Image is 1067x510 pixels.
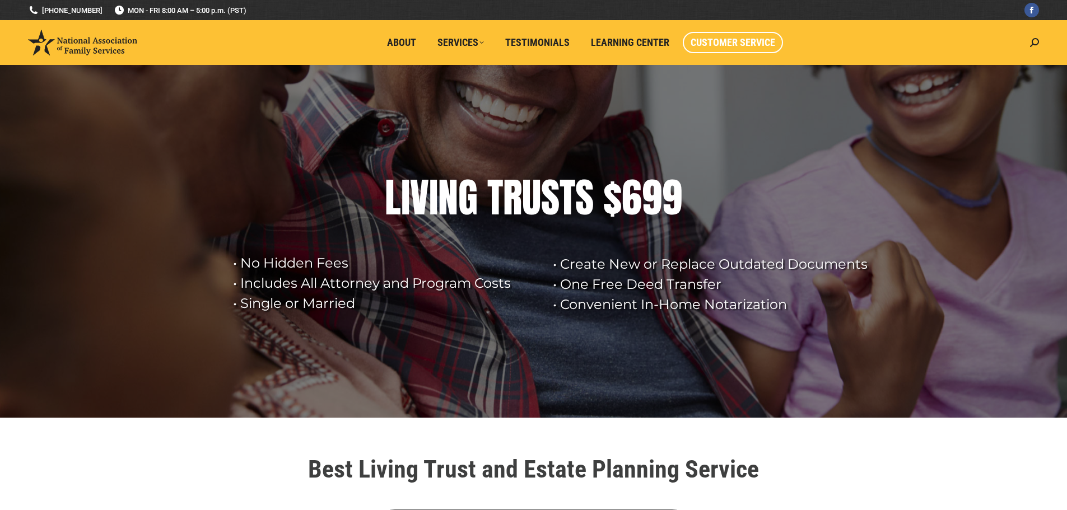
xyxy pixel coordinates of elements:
[603,175,622,220] div: $
[379,32,424,53] a: About
[497,32,577,53] a: Testimonials
[642,175,662,220] div: 9
[583,32,677,53] a: Learning Center
[437,36,484,49] span: Services
[662,175,682,220] div: 9
[387,36,416,49] span: About
[28,30,137,55] img: National Association of Family Services
[487,175,503,220] div: T
[401,175,410,220] div: I
[522,175,541,220] div: U
[410,175,429,220] div: V
[553,254,878,315] rs-layer: • Create New or Replace Outdated Documents • One Free Deed Transfer • Convenient In-Home Notariza...
[28,5,102,16] a: [PHONE_NUMBER]
[114,5,246,16] span: MON - FRI 8:00 AM – 5:00 p.m. (PST)
[541,175,560,220] div: S
[220,457,847,481] h1: Best Living Trust and Estate Planning Service
[1024,3,1039,17] a: Facebook page opens in new window
[458,175,478,220] div: G
[429,175,438,220] div: I
[591,36,669,49] span: Learning Center
[691,36,775,49] span: Customer Service
[683,32,783,53] a: Customer Service
[503,175,522,220] div: R
[505,36,570,49] span: Testimonials
[622,175,642,220] div: 6
[385,175,401,220] div: L
[575,175,594,220] div: S
[560,175,575,220] div: T
[233,253,539,314] rs-layer: • No Hidden Fees • Includes All Attorney and Program Costs • Single or Married
[438,175,458,220] div: N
